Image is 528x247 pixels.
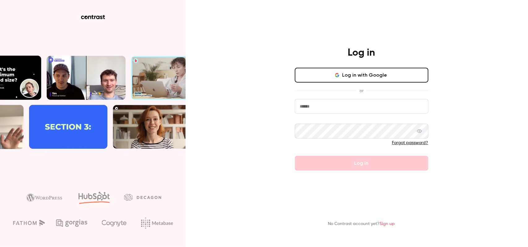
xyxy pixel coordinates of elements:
[328,221,395,227] p: No Contrast account yet?
[392,141,428,145] a: Forgot password?
[348,47,375,59] h4: Log in
[124,194,161,201] img: decagon
[356,87,367,94] span: or
[295,68,428,83] button: Log in with Google
[380,222,395,226] a: Sign up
